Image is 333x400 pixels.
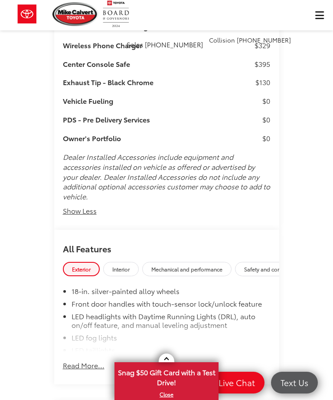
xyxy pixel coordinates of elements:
h3: Center Console Safe [63,59,227,69]
span: [PHONE_NUMBER] [237,36,291,44]
span: Mechanical and performance [151,265,222,273]
h3: Owner's Portfolio [63,133,227,143]
p: $395 [255,59,270,69]
p: $0 [262,115,270,125]
li: 18-in. silver-painted alloy wheels [72,287,271,299]
button: Show Less [63,206,97,216]
em: Dealer Installed Accessories include equipment and accessories installed on vehicle as offered or... [63,152,270,201]
p: $0 [262,133,270,143]
button: Read More... [63,352,104,370]
span: Sales [127,40,143,49]
span: Text Us [276,377,313,388]
span: [PHONE_NUMBER] [145,40,203,49]
li: LED headlights with Daytime Running Lights (DRL), auto on/off feature, and manual leveling adjust... [72,312,271,334]
li: Front door handles with touch-sensor lock/unlock feature [72,299,271,312]
a: Live Chat [209,372,264,393]
img: Mike Calvert Toyota [52,2,98,26]
span: Safety and convenience [244,265,302,273]
span: Interior [112,265,130,273]
h3: Exhaust Tip - Black Chrome [63,77,227,87]
span: Live Chat [214,377,259,388]
h3: PDS - Pre Delivery Services [63,115,227,125]
span: Snag $50 Gift Card with a Test Drive! [115,363,218,390]
a: Text Us [271,372,318,393]
h2: All Features [54,230,279,262]
span: Collision [209,36,235,44]
p: $130 [255,77,270,87]
p: $0 [262,96,270,106]
h3: Vehicle Fueling [63,96,227,106]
